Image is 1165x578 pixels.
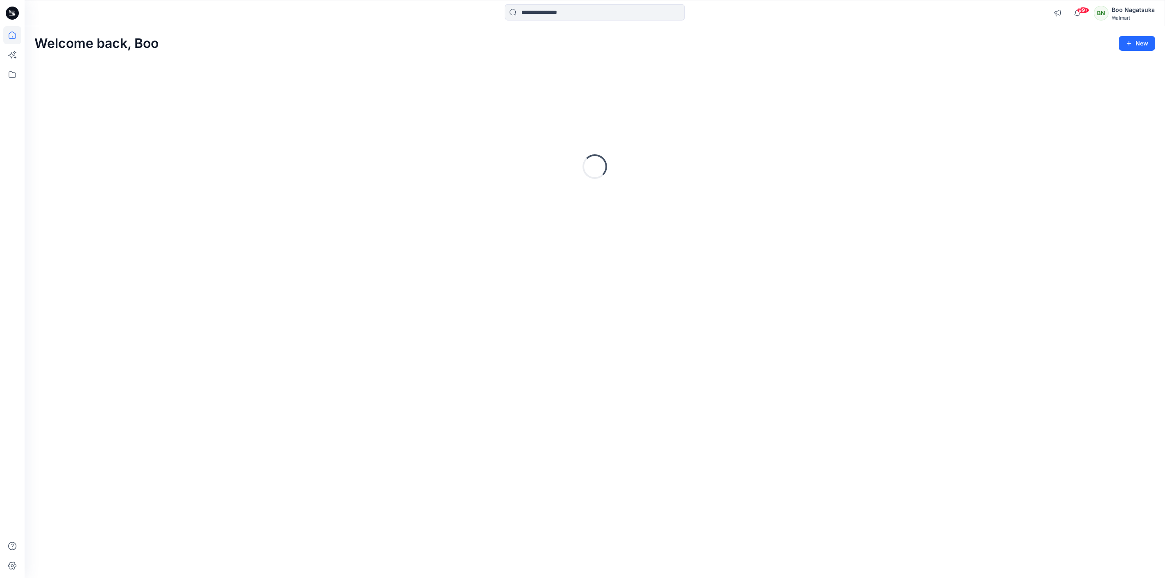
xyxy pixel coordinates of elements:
div: BN [1094,6,1108,20]
span: 99+ [1077,7,1089,14]
button: New [1119,36,1155,51]
div: Boo Nagatsuka [1112,5,1155,15]
div: Walmart [1112,15,1155,21]
h2: Welcome back, Boo [34,36,159,51]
